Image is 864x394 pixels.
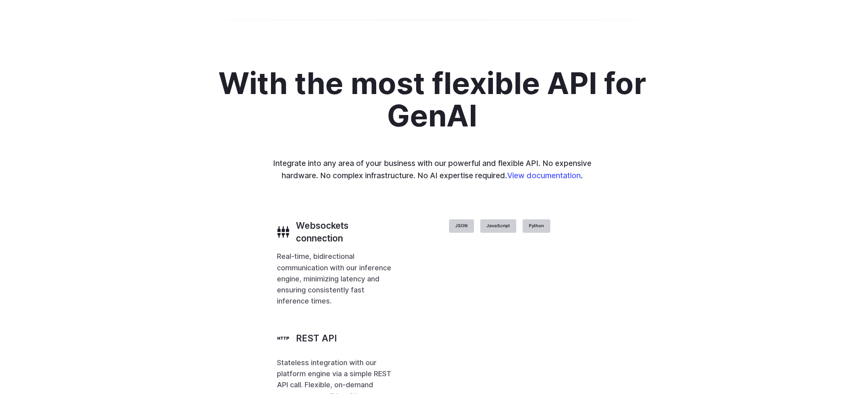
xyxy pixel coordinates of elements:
p: Real-time, bidirectional communication with our inference engine, minimizing latency and ensuring... [277,251,393,307]
label: Python [523,219,550,233]
h2: With the most flexible API for GenAI [212,67,652,132]
label: JavaScript [480,219,516,233]
a: View documentation [507,171,581,180]
h3: REST API [296,332,337,345]
p: Integrate into any area of your business with our powerful and flexible API. No expensive hardwar... [267,157,597,181]
label: JSON [449,219,474,233]
h3: Websockets connection [296,219,393,245]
